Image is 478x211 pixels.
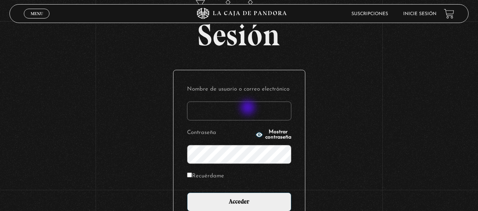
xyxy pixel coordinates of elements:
[444,9,454,19] a: View your shopping cart
[351,12,388,16] a: Suscripciones
[403,12,436,16] a: Inicie sesión
[187,171,224,182] label: Recuérdame
[255,129,291,140] button: Mostrar contraseña
[265,129,291,140] span: Mostrar contraseña
[187,84,291,95] label: Nombre de usuario o correo electrónico
[187,172,192,177] input: Recuérdame
[187,127,253,139] label: Contraseña
[31,11,43,16] span: Menu
[28,18,46,23] span: Cerrar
